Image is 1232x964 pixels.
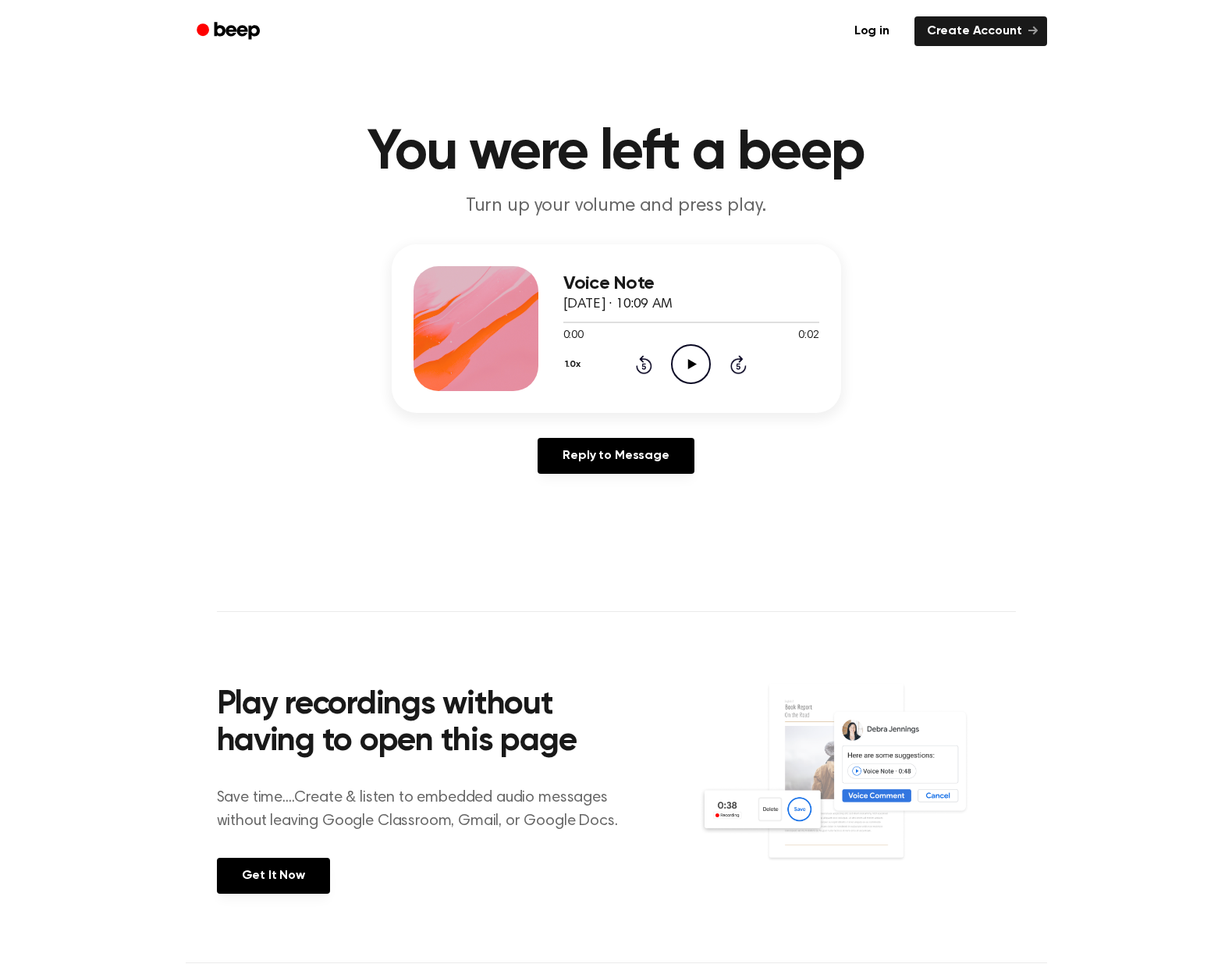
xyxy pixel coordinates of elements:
[563,273,819,294] h3: Voice Note
[538,438,694,474] a: Reply to Message
[839,13,905,49] a: Log in
[217,858,330,894] a: Get It Now
[317,194,916,219] p: Turn up your volume and press play.
[914,16,1047,46] a: Create Account
[563,351,587,378] button: 1.0x
[217,125,1016,181] h1: You were left a beep
[217,687,637,761] h2: Play recordings without having to open this page
[563,328,584,344] span: 0:00
[798,328,818,344] span: 0:02
[217,786,637,833] p: Save time....Create & listen to embedded audio messages without leaving Google Classroom, Gmail, ...
[699,682,1015,892] img: Voice Comments on Docs and Recording Widget
[563,297,673,311] span: [DATE] · 10:09 AM
[186,16,274,47] a: Beep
